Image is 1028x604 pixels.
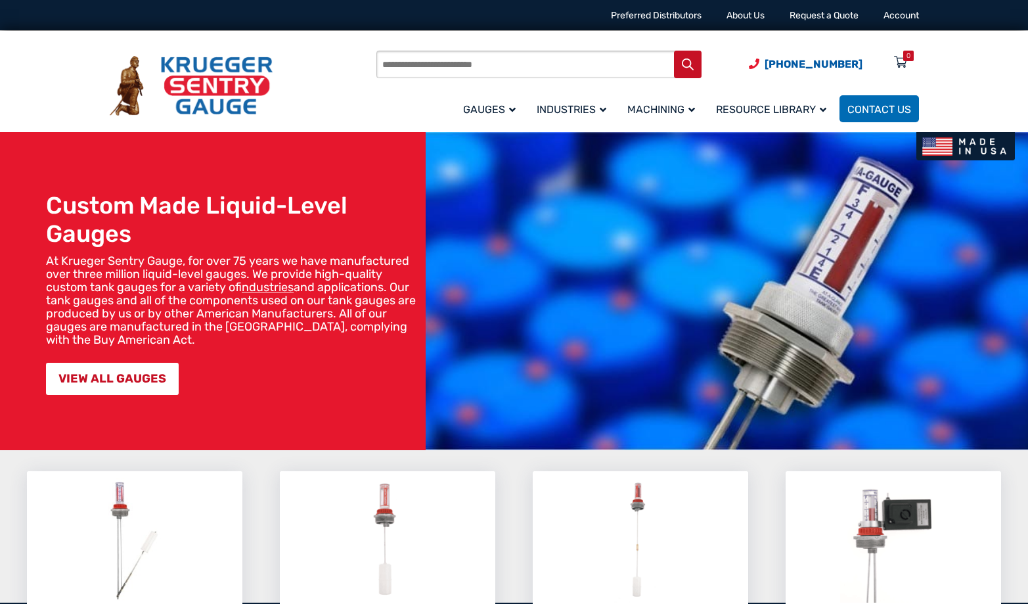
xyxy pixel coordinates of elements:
a: Preferred Distributors [611,10,702,21]
span: Machining [627,103,695,116]
img: Liquid Level Gauges [100,478,169,603]
img: Tank Gauge Accessories [840,478,946,603]
a: industries [242,280,294,294]
a: Contact Us [839,95,919,122]
img: Krueger Sentry Gauge [110,56,273,116]
a: Machining [619,93,708,124]
a: VIEW ALL GAUGES [46,363,179,395]
span: Industries [537,103,606,116]
img: Overfill Alert Gauges [359,478,417,603]
img: Made In USA [916,132,1015,160]
a: Industries [529,93,619,124]
div: 0 [906,51,910,61]
a: About Us [726,10,765,21]
a: Gauges [455,93,529,124]
a: Account [883,10,919,21]
span: [PHONE_NUMBER] [765,58,862,70]
a: Resource Library [708,93,839,124]
h1: Custom Made Liquid-Level Gauges [46,191,419,248]
span: Contact Us [847,103,911,116]
p: At Krueger Sentry Gauge, for over 75 years we have manufactured over three million liquid-level g... [46,254,419,346]
a: Request a Quote [790,10,859,21]
img: Leak Detection Gauges [614,478,666,603]
img: bg_hero_bannerksentry [426,132,1028,450]
a: Phone Number (920) 434-8860 [749,56,862,72]
span: Resource Library [716,103,826,116]
span: Gauges [463,103,516,116]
